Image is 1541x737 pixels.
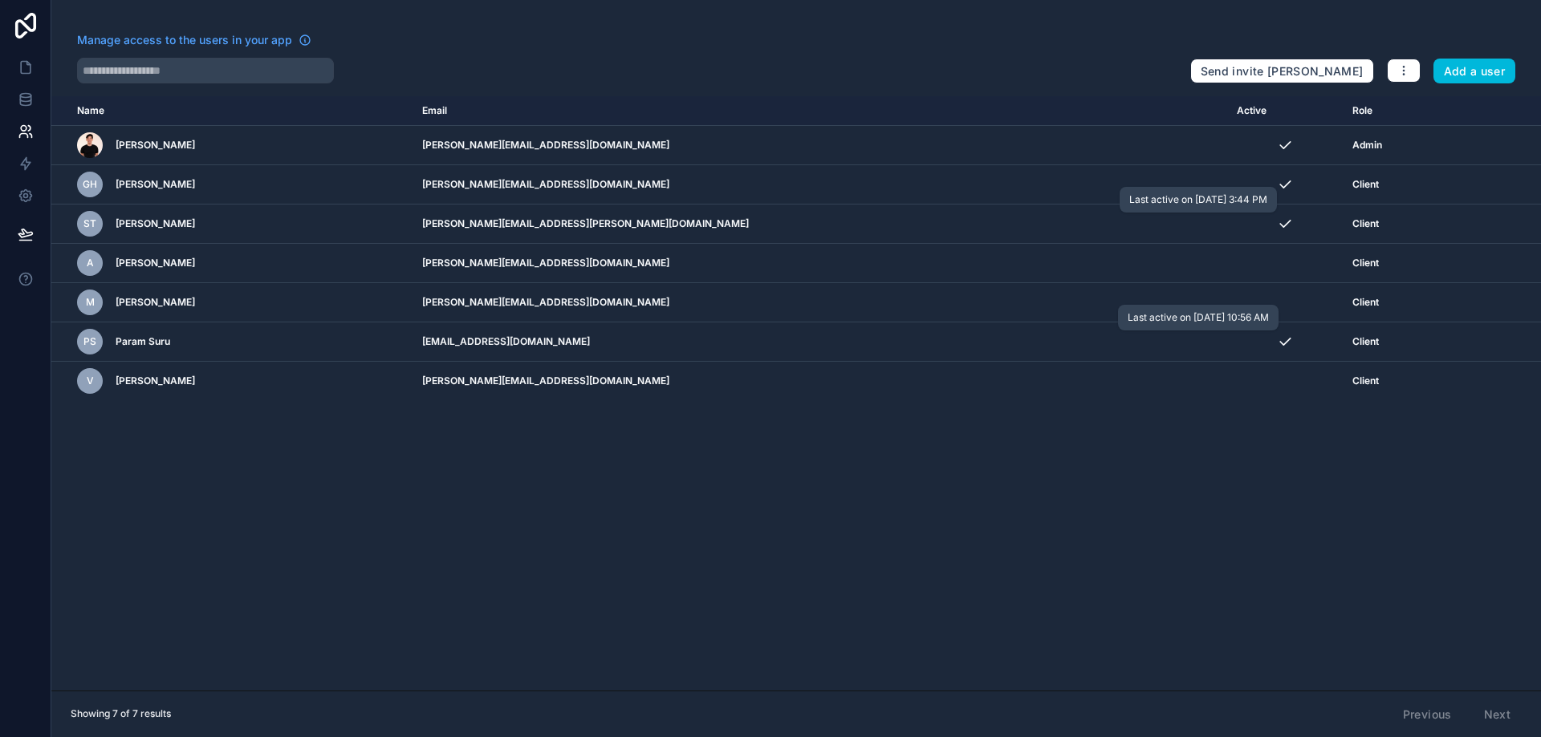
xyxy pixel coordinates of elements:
span: M [86,296,95,309]
span: A [87,257,94,269]
button: Send invite [PERSON_NAME] [1190,59,1374,84]
a: Manage access to the users in your app [77,32,311,48]
th: Role [1343,96,1458,126]
td: [PERSON_NAME][EMAIL_ADDRESS][DOMAIN_NAME] [413,362,1227,401]
span: GH [83,178,97,191]
span: V [87,375,94,387]
span: Client [1352,335,1379,348]
span: Client [1352,257,1379,269]
td: [PERSON_NAME][EMAIL_ADDRESS][DOMAIN_NAME] [413,165,1227,204]
td: [EMAIL_ADDRESS][DOMAIN_NAME] [413,322,1227,362]
td: [PERSON_NAME][EMAIL_ADDRESS][PERSON_NAME][DOMAIN_NAME] [413,204,1227,244]
div: Last active on [DATE] 3:44 PM [1129,193,1267,206]
span: Client [1352,178,1379,191]
span: ST [83,217,96,230]
button: Add a user [1433,59,1516,84]
span: [PERSON_NAME] [116,296,195,309]
span: Param Suru [116,335,170,348]
span: Client [1352,217,1379,230]
th: Email [413,96,1227,126]
span: [PERSON_NAME] [116,178,195,191]
div: Last active on [DATE] 10:56 AM [1128,311,1269,324]
th: Active [1227,96,1343,126]
td: [PERSON_NAME][EMAIL_ADDRESS][DOMAIN_NAME] [413,126,1227,165]
span: Manage access to the users in your app [77,32,292,48]
td: [PERSON_NAME][EMAIL_ADDRESS][DOMAIN_NAME] [413,244,1227,283]
span: Client [1352,296,1379,309]
span: Admin [1352,139,1382,152]
span: [PERSON_NAME] [116,139,195,152]
span: [PERSON_NAME] [116,375,195,387]
td: [PERSON_NAME][EMAIL_ADDRESS][DOMAIN_NAME] [413,283,1227,322]
div: scrollable content [51,96,1541,690]
span: PS [83,335,96,348]
span: Client [1352,375,1379,387]
span: [PERSON_NAME] [116,217,195,230]
th: Name [51,96,413,126]
span: [PERSON_NAME] [116,257,195,269]
span: Showing 7 of 7 results [71,707,171,720]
